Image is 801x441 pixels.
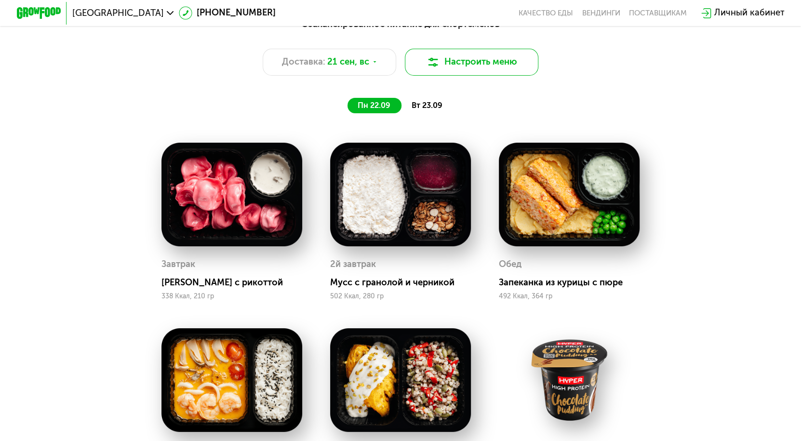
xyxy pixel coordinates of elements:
[358,101,390,110] span: пн 22.09
[327,55,369,69] span: 21 сен, вс
[330,256,376,273] div: 2й завтрак
[405,49,538,75] button: Настроить меню
[629,9,687,17] div: поставщикам
[330,293,471,300] div: 502 Ккал, 280 гр
[499,256,521,273] div: Обед
[161,256,195,273] div: Завтрак
[281,55,325,69] span: Доставка:
[179,6,276,20] a: [PHONE_NUMBER]
[412,101,442,110] span: вт 23.09
[72,9,164,17] span: [GEOGRAPHIC_DATA]
[519,9,573,17] a: Качество еды
[714,6,784,20] div: Личный кабинет
[582,9,620,17] a: Вендинги
[161,277,311,288] div: [PERSON_NAME] с рикоттой
[161,293,302,300] div: 338 Ккал, 210 гр
[330,277,480,288] div: Мусс с гранолой и черникой
[499,277,649,288] div: Запеканка из курицы с пюре
[499,293,640,300] div: 492 Ккал, 364 гр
